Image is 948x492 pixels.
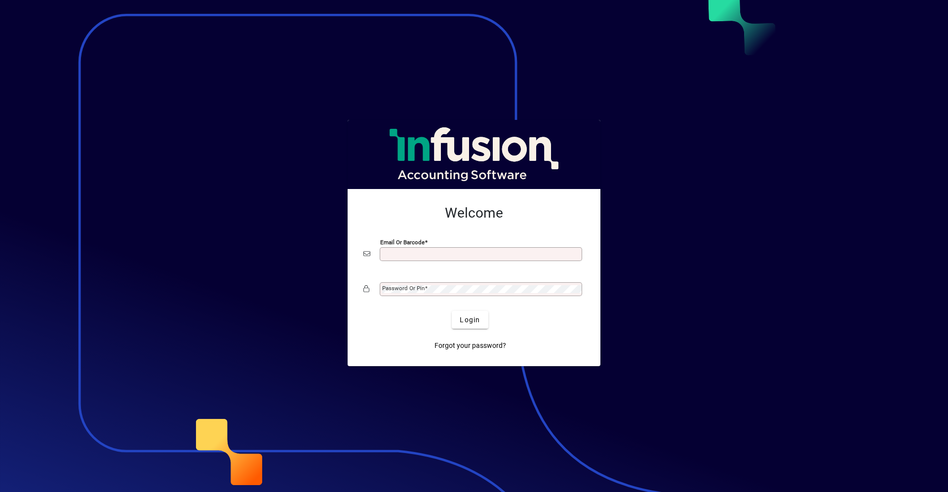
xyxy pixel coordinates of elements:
[431,337,510,354] a: Forgot your password?
[434,341,506,351] span: Forgot your password?
[380,239,425,246] mat-label: Email or Barcode
[363,205,585,222] h2: Welcome
[452,311,488,329] button: Login
[382,285,425,292] mat-label: Password or Pin
[460,315,480,325] span: Login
